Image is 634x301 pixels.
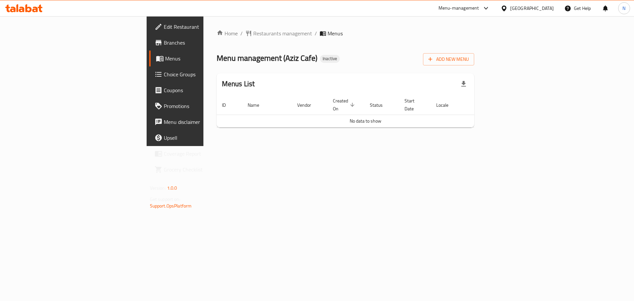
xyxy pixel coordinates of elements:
[320,56,340,61] span: Inactive
[428,55,469,63] span: Add New Menu
[149,130,253,146] a: Upsell
[164,118,247,126] span: Menu disclaimer
[436,101,457,109] span: Locale
[217,29,475,37] nav: breadcrumb
[149,66,253,82] a: Choice Groups
[245,29,312,37] a: Restaurants management
[315,29,317,37] li: /
[149,114,253,130] a: Menu disclaimer
[149,98,253,114] a: Promotions
[328,29,343,37] span: Menus
[350,117,381,125] span: No data to show
[456,76,472,92] div: Export file
[248,101,268,109] span: Name
[217,95,514,128] table: enhanced table
[297,101,320,109] span: Vendor
[150,184,166,192] span: Version:
[164,166,247,173] span: Grocery Checklist
[149,51,253,66] a: Menus
[167,184,177,192] span: 1.0.0
[423,53,474,65] button: Add New Menu
[439,4,479,12] div: Menu-management
[222,101,234,109] span: ID
[164,39,247,47] span: Branches
[222,79,255,89] h2: Menus List
[164,102,247,110] span: Promotions
[164,86,247,94] span: Coupons
[150,202,192,210] a: Support.OpsPlatform
[622,5,625,12] span: N
[405,97,423,113] span: Start Date
[165,55,247,62] span: Menus
[149,35,253,51] a: Branches
[164,70,247,78] span: Choice Groups
[164,150,247,158] span: Coverage Report
[150,195,180,204] span: Get support on:
[164,23,247,31] span: Edit Restaurant
[164,134,247,142] span: Upsell
[510,5,554,12] div: [GEOGRAPHIC_DATA]
[370,101,391,109] span: Status
[149,146,253,162] a: Coverage Report
[320,55,340,63] div: Inactive
[149,19,253,35] a: Edit Restaurant
[253,29,312,37] span: Restaurants management
[149,82,253,98] a: Coupons
[333,97,357,113] span: Created On
[217,51,317,65] span: Menu management ( Aziz Cafe )
[465,95,514,115] th: Actions
[149,162,253,177] a: Grocery Checklist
